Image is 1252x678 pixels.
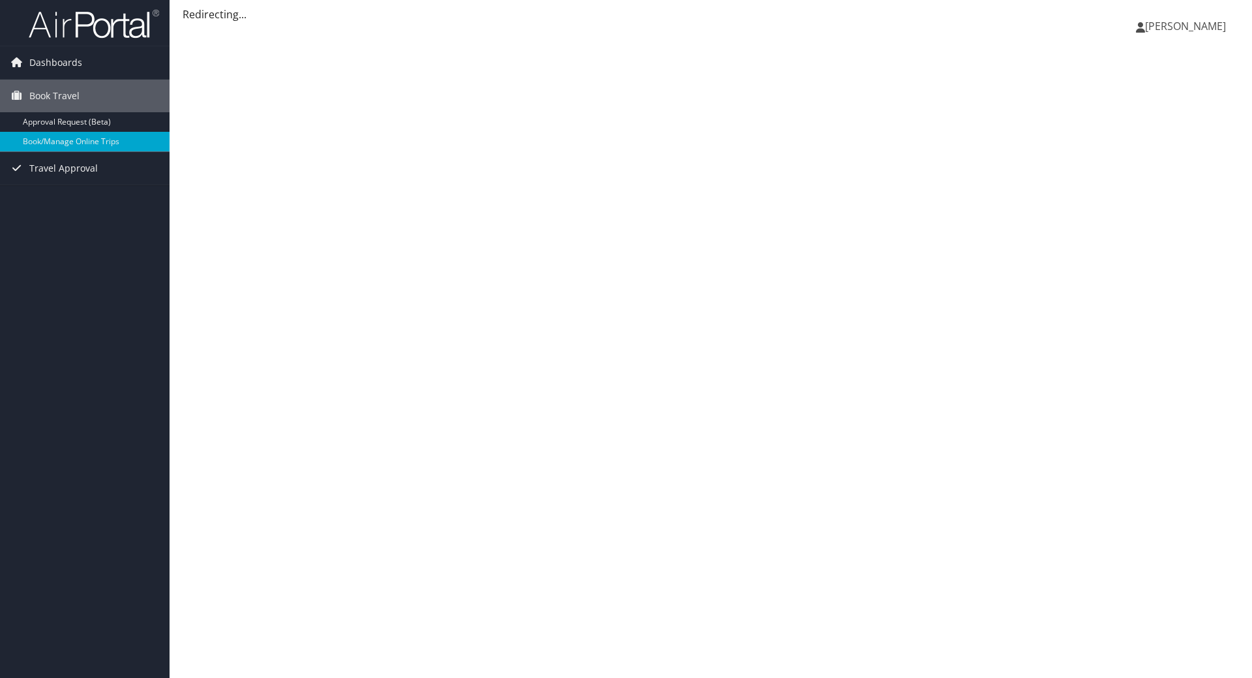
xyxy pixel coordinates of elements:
[29,152,98,185] span: Travel Approval
[183,7,1239,22] div: Redirecting...
[29,80,80,112] span: Book Travel
[1145,19,1226,33] span: [PERSON_NAME]
[29,46,82,79] span: Dashboards
[1136,7,1239,46] a: [PERSON_NAME]
[29,8,159,39] img: airportal-logo.png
